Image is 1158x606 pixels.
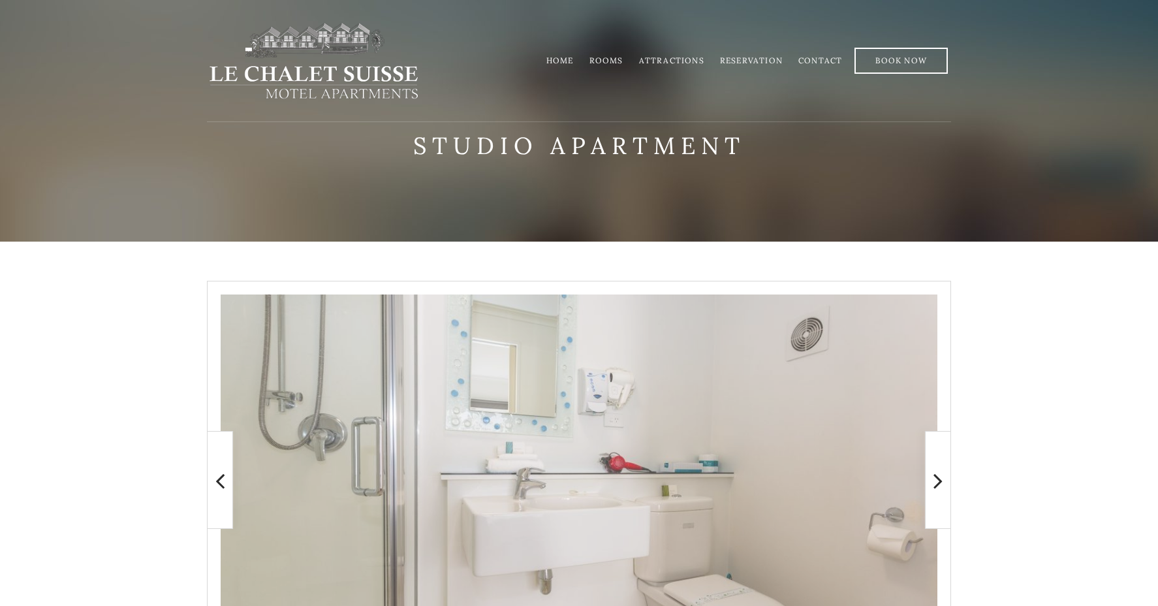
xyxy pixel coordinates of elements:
a: Attractions [639,56,704,65]
img: lechaletsuisse [207,22,420,100]
a: Rooms [589,56,623,65]
a: Reservation [720,56,783,65]
a: Home [546,56,574,65]
a: Book Now [854,48,948,74]
a: Contact [798,56,842,65]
